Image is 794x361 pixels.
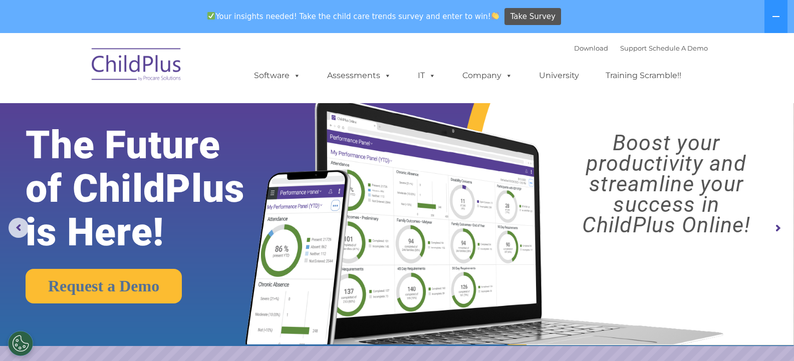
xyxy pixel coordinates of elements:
a: Software [244,66,311,86]
span: Your insights needed! Take the child care trends survey and enter to win! [203,7,503,26]
img: 👏 [491,12,499,20]
rs-layer: The Future of ChildPlus is Here! [26,124,279,254]
rs-layer: Boost your productivity and streamline your success in ChildPlus Online! [549,133,784,235]
img: ✅ [207,12,215,20]
span: Take Survey [510,8,556,26]
button: Cookies Settings [8,331,33,356]
a: Company [452,66,522,86]
a: Request a Demo [26,269,182,303]
a: Support [620,44,647,52]
a: Take Survey [504,8,561,26]
a: Download [574,44,608,52]
a: Schedule A Demo [649,44,708,52]
a: Assessments [317,66,401,86]
span: Last name [139,66,170,74]
a: IT [408,66,446,86]
a: Training Scramble!! [596,66,691,86]
span: Phone number [139,107,182,115]
a: University [529,66,589,86]
font: | [574,44,708,52]
img: ChildPlus by Procare Solutions [87,41,187,91]
iframe: Chat Widget [744,313,794,361]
